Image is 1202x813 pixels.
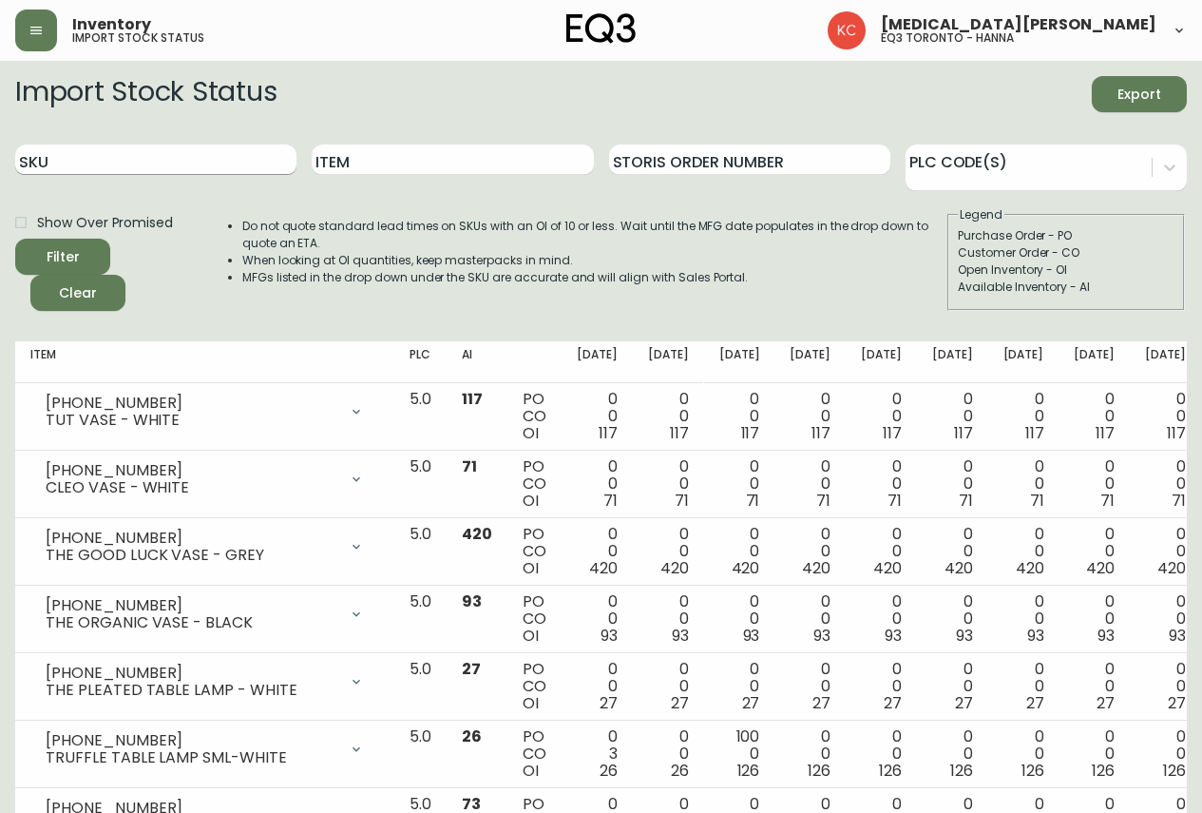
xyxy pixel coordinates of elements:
span: [MEDICAL_DATA][PERSON_NAME] [881,17,1156,32]
li: MFGs listed in the drop down under the SKU are accurate and will align with Sales Portal. [242,269,945,286]
div: PO CO [523,526,546,577]
div: 0 0 [1003,661,1044,712]
span: OI [523,490,539,512]
div: 0 0 [648,526,689,577]
span: 27 [600,692,618,714]
span: 71 [959,490,973,512]
span: Export [1107,83,1172,106]
td: 5.0 [394,721,447,788]
th: [DATE] [774,341,846,383]
span: 117 [883,422,902,444]
div: [PHONE_NUMBER]THE PLEATED TABLE LAMP - WHITE [30,661,379,703]
div: 0 0 [932,458,973,510]
span: 71 [1100,490,1115,512]
button: Filter [15,239,110,275]
th: [DATE] [1059,341,1130,383]
div: CLEO VASE - WHITE [46,479,337,496]
span: 27 [742,692,760,714]
div: 0 0 [648,593,689,645]
span: 71 [603,490,618,512]
span: 126 [737,760,760,782]
span: 126 [1163,760,1186,782]
div: 0 0 [932,728,973,780]
th: [DATE] [846,341,917,383]
div: TUT VASE - WHITE [46,412,337,429]
img: logo [566,13,637,44]
th: [DATE] [1130,341,1201,383]
div: 0 0 [1074,458,1115,510]
div: PO CO [523,458,546,510]
div: THE PLEATED TABLE LAMP - WHITE [46,682,337,699]
div: Open Inventory - OI [958,261,1174,279]
span: 126 [1092,760,1115,782]
div: 0 0 [790,458,830,510]
div: 0 0 [790,593,830,645]
div: 100 0 [719,728,760,780]
span: 420 [1016,557,1044,579]
div: 0 0 [932,391,973,442]
span: 420 [462,523,492,545]
div: 0 0 [1145,661,1186,712]
div: 0 0 [577,458,618,510]
button: Clear [30,275,125,311]
div: 0 0 [719,593,760,645]
span: 71 [462,455,477,477]
span: 71 [1030,490,1044,512]
div: 0 0 [1074,593,1115,645]
legend: Legend [958,206,1004,223]
div: 0 0 [648,728,689,780]
td: 5.0 [394,518,447,586]
span: 420 [944,557,973,579]
div: 0 0 [1074,728,1115,780]
span: 93 [813,625,830,647]
span: 71 [1172,490,1186,512]
span: 27 [1026,692,1044,714]
span: 117 [670,422,689,444]
span: 117 [811,422,830,444]
span: 71 [887,490,902,512]
span: 420 [1086,557,1115,579]
div: PO CO [523,391,546,442]
span: 93 [462,590,482,612]
div: 0 0 [1003,458,1044,510]
span: OI [523,692,539,714]
span: 126 [1021,760,1044,782]
div: 0 0 [648,391,689,442]
div: 0 0 [1145,526,1186,577]
th: [DATE] [988,341,1059,383]
div: 0 0 [1074,391,1115,442]
div: Filter [47,245,80,269]
th: [DATE] [633,341,704,383]
div: 0 0 [861,593,902,645]
div: 0 0 [1003,391,1044,442]
div: 0 0 [1145,593,1186,645]
span: 27 [1168,692,1186,714]
span: 27 [671,692,689,714]
div: 0 0 [577,661,618,712]
div: [PHONE_NUMBER]THE ORGANIC VASE - BLACK [30,593,379,635]
div: 0 0 [861,391,902,442]
td: 5.0 [394,383,447,451]
div: 0 0 [861,728,902,780]
th: PLC [394,341,447,383]
span: Show Over Promised [37,213,173,233]
span: 71 [746,490,760,512]
span: OI [523,422,539,444]
div: 0 0 [719,526,760,577]
div: Customer Order - CO [958,244,1174,261]
div: [PHONE_NUMBER]CLEO VASE - WHITE [30,458,379,500]
span: 93 [1169,625,1186,647]
span: 126 [808,760,830,782]
div: 0 0 [577,526,618,577]
span: OI [523,760,539,782]
span: 27 [884,692,902,714]
div: THE ORGANIC VASE - BLACK [46,614,337,631]
div: [PHONE_NUMBER] [46,732,337,749]
span: Inventory [72,17,151,32]
span: 420 [589,557,618,579]
div: Purchase Order - PO [958,227,1174,244]
span: OI [523,625,539,647]
button: Export [1092,76,1187,112]
li: Do not quote standard lead times on SKUs with an OI of 10 or less. Wait until the MFG date popula... [242,218,945,252]
div: 0 0 [861,661,902,712]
